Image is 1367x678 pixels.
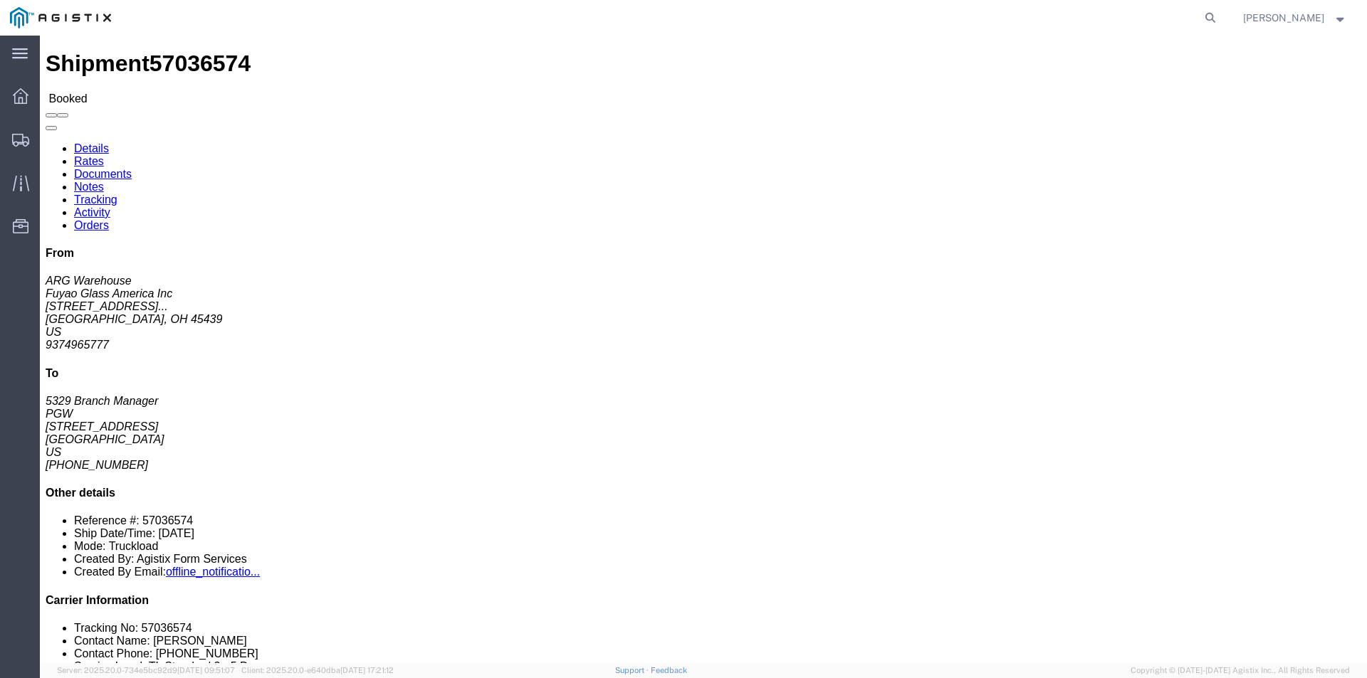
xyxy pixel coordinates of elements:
button: [PERSON_NAME] [1242,9,1348,26]
span: [DATE] 09:51:07 [177,666,235,674]
span: Craig Clark [1243,10,1324,26]
img: logo [10,7,111,28]
a: Feedback [651,666,687,674]
span: [DATE] 17:21:12 [340,666,394,674]
span: Client: 2025.20.0-e640dba [241,666,394,674]
iframe: FS Legacy Container [40,36,1367,663]
span: Server: 2025.20.0-734e5bc92d9 [57,666,235,674]
a: Support [615,666,651,674]
span: Copyright © [DATE]-[DATE] Agistix Inc., All Rights Reserved [1131,664,1350,677]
